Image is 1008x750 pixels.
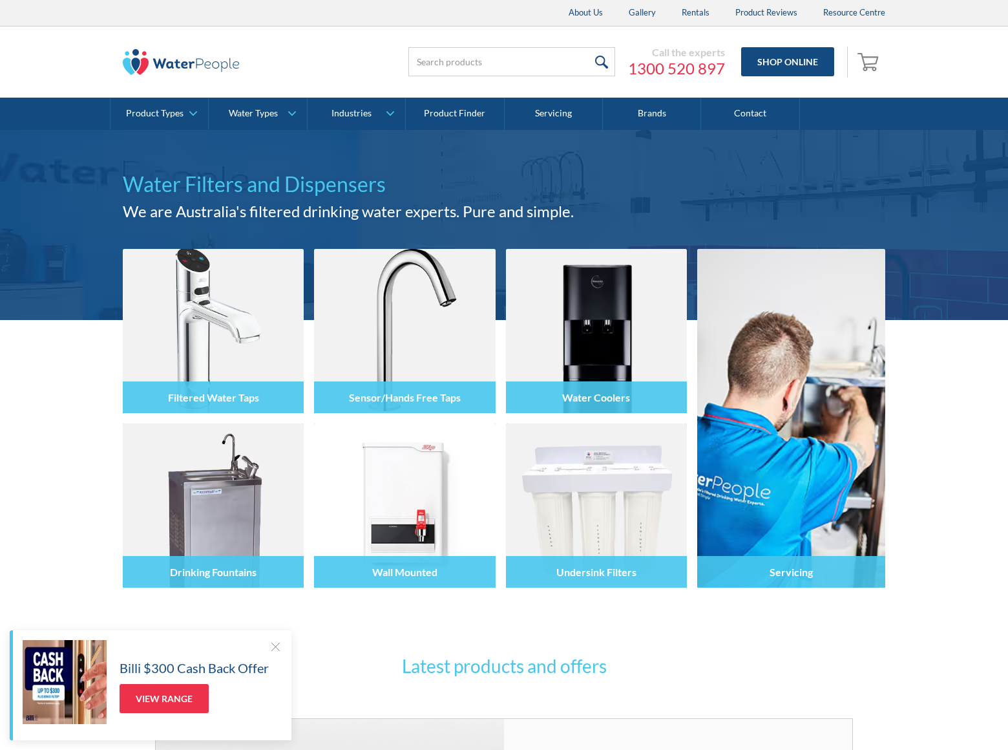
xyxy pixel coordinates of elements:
div: Water Types [229,108,278,119]
div: Call the experts [628,46,725,59]
img: The Water People [123,49,239,75]
a: View Range [120,684,209,713]
img: Billi $300 Cash Back Offer [23,640,107,724]
img: Undersink Filters [506,423,687,588]
div: Industries [331,108,372,119]
a: Shop Online [741,47,834,76]
input: Search products [408,47,615,76]
a: Open cart [854,47,885,78]
img: Water Coolers [506,249,687,413]
a: Contact [701,98,799,130]
a: Brands [603,98,701,130]
h5: Billi $300 Cash Back Offer [120,658,269,678]
a: Servicing [697,249,885,588]
h4: Water Coolers [562,391,630,403]
h4: Drinking Fountains [170,566,257,578]
a: 1300 520 897 [628,59,725,78]
h4: Wall Mounted [372,566,437,578]
h4: Servicing [770,566,813,578]
h4: Undersink Filters [556,566,636,578]
img: Filtered Water Taps [123,249,304,413]
a: Product Types [110,98,208,130]
img: shopping cart [857,51,882,72]
img: Drinking Fountains [123,423,304,588]
h4: Sensor/Hands Free Taps [349,391,461,403]
h3: Latest products and offers [252,652,756,680]
div: Product Types [126,108,184,119]
a: Industries [308,98,405,130]
img: Wall Mounted [314,423,495,588]
a: Product Finder [406,98,504,130]
h4: Filtered Water Taps [168,391,259,403]
img: Sensor/Hands Free Taps [314,249,495,413]
a: Water Types [209,98,306,130]
a: Servicing [505,98,603,130]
